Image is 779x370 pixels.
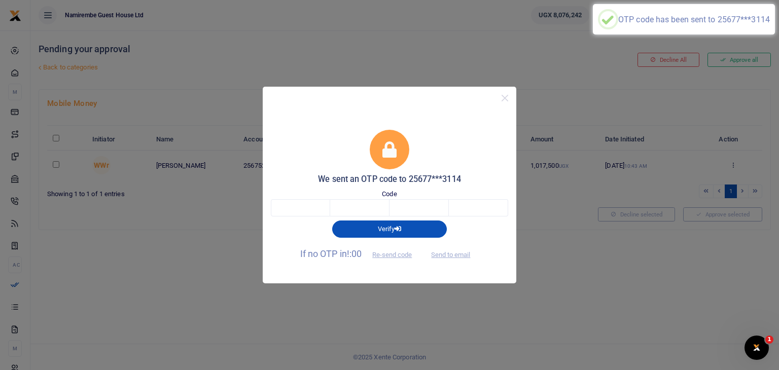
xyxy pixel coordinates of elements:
div: OTP code has been sent to 25677***3114 [618,15,770,24]
button: Verify [332,220,447,238]
span: If no OTP in [300,248,421,259]
span: !:00 [347,248,362,259]
iframe: Intercom live chat [745,336,769,360]
button: Close [498,91,512,105]
label: Code [382,189,397,199]
h5: We sent an OTP code to 25677***3114 [271,174,508,184]
span: 1 [765,336,773,344]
